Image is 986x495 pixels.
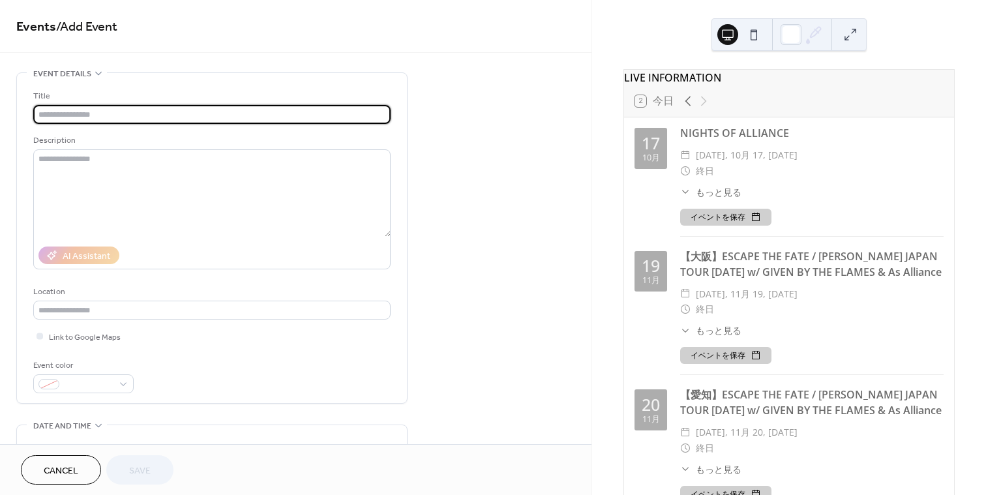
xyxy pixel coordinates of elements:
button: Cancel [21,455,101,485]
div: Title [33,89,388,103]
div: 11月 [642,277,660,285]
div: NIGHTS OF ALLIANCE [680,125,944,141]
span: 終日 [696,163,714,179]
span: Link to Google Maps [49,331,121,344]
div: ​ [680,462,691,476]
div: Description [33,134,388,147]
button: イベントを保存 [680,347,771,364]
span: 終日 [696,301,714,317]
button: ​もっと見る [680,323,741,337]
span: / Add Event [56,14,117,40]
button: イベントを保存 [680,209,771,226]
div: ​ [680,286,691,302]
div: ​ [680,440,691,456]
div: 20 [642,397,660,413]
span: Cancel [44,464,78,478]
div: ​ [680,301,691,317]
div: 11月 [642,415,660,424]
div: ​ [680,185,691,199]
span: もっと見る [696,462,741,476]
a: Events [16,14,56,40]
button: ​もっと見る [680,185,741,199]
div: LIVE INFORMATION [624,70,954,85]
div: ​ [680,425,691,440]
span: [DATE], 11月 19, [DATE] [696,286,798,302]
div: 【大阪】ESCAPE THE FATE / [PERSON_NAME] JAPAN TOUR [DATE] w/ GIVEN BY THE FLAMES & As Alliance [680,248,944,280]
div: ​ [680,323,691,337]
span: もっと見る [696,323,741,337]
span: [DATE], 10月 17, [DATE] [696,147,798,163]
div: 【愛知】ESCAPE THE FATE / [PERSON_NAME] JAPAN TOUR [DATE] w/ GIVEN BY THE FLAMES & As Alliance [680,387,944,418]
span: もっと見る [696,185,741,199]
div: ​ [680,163,691,179]
span: Date and time [33,419,91,433]
div: 17 [642,135,660,151]
span: [DATE], 11月 20, [DATE] [696,425,798,440]
div: Start date [33,442,74,455]
div: 10月 [642,154,660,162]
div: Event color [33,359,131,372]
div: ​ [680,147,691,163]
button: ​もっと見る [680,462,741,476]
div: Location [33,285,388,299]
div: 19 [642,258,660,274]
span: 終日 [696,440,714,456]
span: Event details [33,67,91,81]
div: End date [218,442,255,455]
